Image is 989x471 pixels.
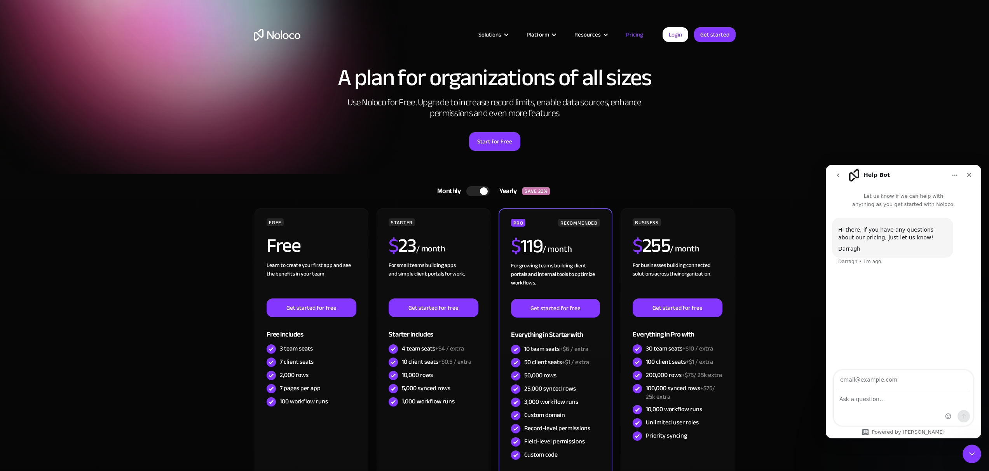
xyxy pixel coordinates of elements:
[524,398,578,406] div: 3,000 workflow runs
[267,236,300,255] h2: Free
[963,445,981,463] iframe: Intercom live chat
[646,418,699,427] div: Unlimited user roles
[646,382,715,403] span: +$75/ 25k extra
[402,397,455,406] div: 1,000 workflow runs
[524,358,589,366] div: 50 client seats
[389,298,478,317] a: Get started for free
[616,30,653,40] a: Pricing
[524,437,585,446] div: Field-level permissions
[254,29,300,41] a: home
[511,317,600,343] div: Everything in Starter with
[633,218,661,226] div: BUSINESS
[522,187,550,195] div: SAVE 20%
[511,228,521,264] span: $
[389,227,398,264] span: $
[682,369,722,381] span: +$75/ 25k extra
[490,185,522,197] div: Yearly
[646,344,713,353] div: 30 team seats
[435,343,464,354] span: +$4 / extra
[646,358,713,366] div: 100 client seats
[524,384,576,393] div: 25,000 synced rows
[478,30,501,40] div: Solutions
[633,317,722,342] div: Everything in Pro with
[670,243,699,255] div: / month
[646,431,687,440] div: Priority syncing
[402,371,433,379] div: 10,000 rows
[524,371,556,380] div: 50,000 rows
[389,261,478,298] div: For small teams building apps and simple client portals for work. ‍
[646,371,722,379] div: 200,000 rows
[633,236,670,255] h2: 255
[280,384,321,392] div: 7 pages per app
[562,356,589,368] span: +$1 / extra
[574,30,601,40] div: Resources
[389,236,416,255] h2: 23
[524,411,565,419] div: Custom domain
[542,243,572,256] div: / month
[646,405,702,413] div: 10,000 workflow runs
[339,97,650,119] h2: Use Noloco for Free. Upgrade to increase record limits, enable data sources, enhance permissions ...
[254,66,736,89] h1: A plan for organizations of all sizes
[565,30,616,40] div: Resources
[663,27,688,42] a: Login
[267,317,356,342] div: Free includes
[560,343,588,355] span: +$6 / extra
[694,27,736,42] a: Get started
[389,317,478,342] div: Starter includes
[280,358,314,366] div: 7 client seats
[633,298,722,317] a: Get started for free
[633,261,722,298] div: For businesses building connected solutions across their organization. ‍
[686,356,713,368] span: +$1 / extra
[267,261,356,298] div: Learn to create your first app and see the benefits in your team ‍
[389,218,415,226] div: STARTER
[524,345,588,353] div: 10 team seats
[469,132,520,151] a: Start for Free
[527,30,549,40] div: Platform
[280,397,328,406] div: 100 workflow runs
[517,30,565,40] div: Platform
[511,236,542,256] h2: 119
[633,227,642,264] span: $
[646,384,722,401] div: 100,000 synced rows
[558,219,600,227] div: RECOMMENDED
[402,358,471,366] div: 10 client seats
[280,344,313,353] div: 3 team seats
[524,424,590,433] div: Record-level permissions
[511,219,525,227] div: PRO
[402,384,450,392] div: 5,000 synced rows
[826,165,981,438] iframe: Intercom live chat
[402,344,464,353] div: 4 team seats
[438,356,471,368] span: +$0.5 / extra
[280,371,309,379] div: 2,000 rows
[267,218,284,226] div: FREE
[511,262,600,299] div: For growing teams building client portals and internal tools to optimize workflows.
[267,298,356,317] a: Get started for free
[524,450,558,459] div: Custom code
[416,243,445,255] div: / month
[427,185,467,197] div: Monthly
[511,299,600,317] a: Get started for free
[469,30,517,40] div: Solutions
[682,343,713,354] span: +$10 / extra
